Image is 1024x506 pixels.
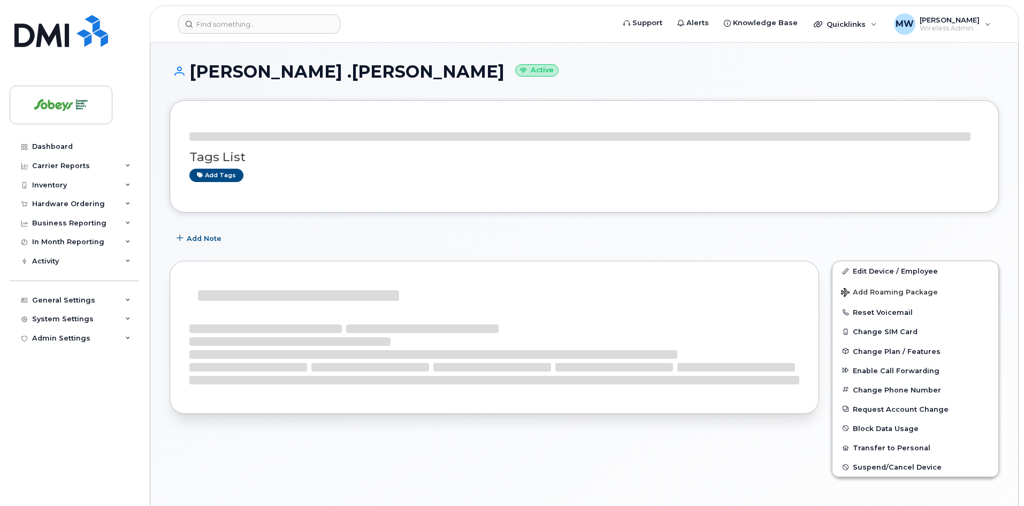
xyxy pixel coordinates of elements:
span: Add Roaming Package [841,288,938,298]
button: Change Phone Number [832,380,998,399]
span: Suspend/Cancel Device [853,463,942,471]
small: Active [515,64,559,77]
button: Change Plan / Features [832,342,998,361]
span: Add Note [187,233,221,244]
button: Block Data Usage [832,419,998,438]
a: Edit Device / Employee [832,261,998,281]
a: Add tags [189,169,243,182]
button: Enable Call Forwarding [832,361,998,380]
button: Request Account Change [832,399,998,419]
button: Add Note [170,229,231,248]
button: Transfer to Personal [832,438,998,457]
span: Enable Call Forwarding [853,366,939,374]
span: Change Plan / Features [853,347,941,355]
button: Suspend/Cancel Device [832,457,998,477]
button: Change SIM Card [832,322,998,341]
button: Reset Voicemail [832,303,998,322]
h1: [PERSON_NAME] .[PERSON_NAME] [170,62,999,81]
h3: Tags List [189,150,979,164]
button: Add Roaming Package [832,281,998,303]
